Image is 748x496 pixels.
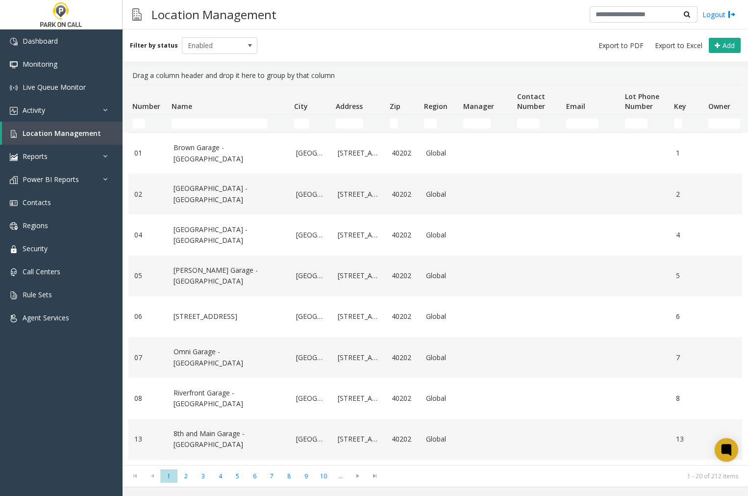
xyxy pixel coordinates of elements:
[566,102,585,111] span: Email
[420,115,459,132] td: Region Filter
[315,470,332,483] span: Page 10
[392,270,414,281] a: 40202
[728,9,736,20] img: logout
[392,189,414,200] a: 40202
[426,230,453,240] a: Global
[562,115,621,132] td: Email Filter
[174,388,284,410] a: Riverfront Garage - [GEOGRAPHIC_DATA]
[23,59,57,69] span: Monitoring
[459,115,513,132] td: Manager Filter
[123,85,748,465] div: Data table
[366,470,383,483] span: Go to the last page
[296,434,326,444] a: [GEOGRAPHIC_DATA]
[676,270,698,281] a: 5
[2,122,123,145] a: Location Management
[676,352,698,363] a: 7
[10,199,18,207] img: 'icon'
[463,119,491,129] input: Manager Filter
[392,311,414,322] a: 40202
[709,38,741,53] button: Add
[132,119,145,129] input: Number Filter
[338,270,380,281] a: [STREET_ADDRESS]
[392,230,414,240] a: 40202
[174,224,284,246] a: [GEOGRAPHIC_DATA] - [GEOGRAPHIC_DATA]
[128,115,168,132] td: Number Filter
[23,221,48,230] span: Regions
[349,470,366,483] span: Go to the next page
[332,470,349,483] span: Page 11
[23,152,48,161] span: Reports
[23,267,60,276] span: Call Centers
[426,148,453,158] a: Global
[10,130,18,138] img: 'icon'
[426,311,453,322] a: Global
[513,115,562,132] td: Contact Number Filter
[651,39,706,52] button: Export to Excel
[426,393,453,404] a: Global
[10,153,18,161] img: 'icon'
[390,102,400,111] span: Zip
[708,102,730,111] span: Owner
[296,189,326,200] a: [GEOGRAPHIC_DATA]
[517,92,545,111] span: Contact Number
[338,352,380,363] a: [STREET_ADDRESS]
[263,470,280,483] span: Page 7
[426,189,453,200] a: Global
[676,189,698,200] a: 2
[229,470,246,483] span: Page 5
[23,82,86,92] span: Live Queue Monitor
[676,230,698,240] a: 4
[177,470,195,483] span: Page 2
[10,84,18,92] img: 'icon'
[676,148,698,158] a: 1
[338,393,380,404] a: [STREET_ADDRESS]
[168,115,290,132] td: Name Filter
[424,102,448,111] span: Region
[10,61,18,69] img: 'icon'
[625,119,648,129] input: Lot Phone Number Filter
[566,119,598,129] input: Email Filter
[392,434,414,444] a: 40202
[130,41,178,50] label: Filter by status
[10,107,18,115] img: 'icon'
[23,198,51,207] span: Contacts
[670,115,704,132] td: Key Filter
[676,434,698,444] a: 13
[296,148,326,158] a: [GEOGRAPHIC_DATA]
[10,38,18,46] img: 'icon'
[368,472,381,480] span: Go to the last page
[10,176,18,184] img: 'icon'
[172,102,192,111] span: Name
[426,352,453,363] a: Global
[134,311,162,322] a: 06
[389,472,738,480] kendo-pager-info: 1 - 20 of 212 items
[10,291,18,299] img: 'icon'
[23,105,45,115] span: Activity
[336,102,363,111] span: Address
[392,352,414,363] a: 40202
[338,148,380,158] a: [STREET_ADDRESS]
[386,115,420,132] td: Zip Filter
[390,119,398,129] input: Zip Filter
[338,434,380,444] a: [STREET_ADDRESS]
[296,270,326,281] a: [GEOGRAPHIC_DATA]
[128,66,742,85] div: Drag a column header and drop it here to group by that column
[212,470,229,483] span: Page 4
[296,230,326,240] a: [GEOGRAPHIC_DATA]
[296,352,326,363] a: [GEOGRAPHIC_DATA]
[23,290,52,299] span: Rule Sets
[338,189,380,200] a: [STREET_ADDRESS]
[134,148,162,158] a: 01
[134,434,162,444] a: 13
[294,119,309,129] input: City Filter
[174,265,284,287] a: [PERSON_NAME] Garage - [GEOGRAPHIC_DATA]
[23,129,101,138] span: Location Management
[598,41,644,51] span: Export to PDF
[132,2,142,26] img: pageIcon
[10,268,18,276] img: 'icon'
[296,393,326,404] a: [GEOGRAPHIC_DATA]
[10,245,18,253] img: 'icon'
[23,244,48,253] span: Security
[132,102,160,111] span: Number
[195,470,212,483] span: Page 3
